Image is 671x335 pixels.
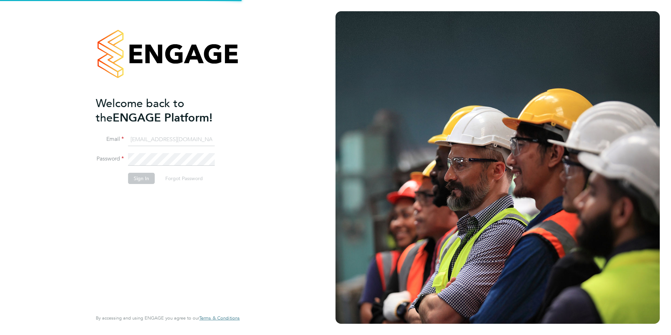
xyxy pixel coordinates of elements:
[96,97,184,125] span: Welcome back to the
[199,315,240,321] a: Terms & Conditions
[128,173,155,184] button: Sign In
[160,173,208,184] button: Forgot Password
[128,133,215,146] input: Enter your work email...
[96,136,124,143] label: Email
[96,96,233,125] h2: ENGAGE Platform!
[96,315,240,321] span: By accessing and using ENGAGE you agree to our
[96,155,124,163] label: Password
